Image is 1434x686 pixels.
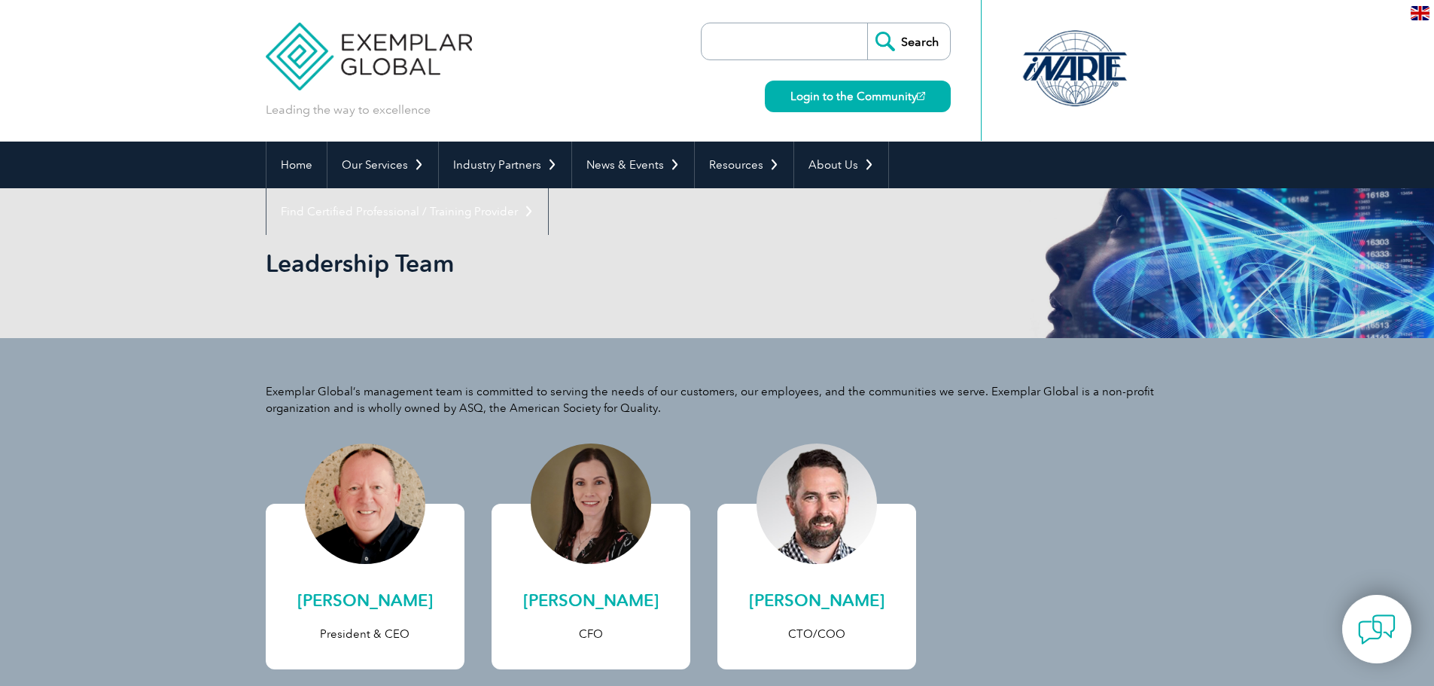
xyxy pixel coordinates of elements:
[717,504,916,669] a: [PERSON_NAME] CTO/COO
[492,504,690,669] a: [PERSON_NAME] CFO
[695,142,793,188] a: Resources
[266,504,464,669] a: [PERSON_NAME] President & CEO
[765,81,951,112] a: Login to the Community
[281,589,449,613] h2: [PERSON_NAME]
[281,626,449,642] p: President & CEO
[507,626,675,642] p: CFO
[1358,611,1396,648] img: contact-chat.png
[732,626,901,642] p: CTO/COO
[507,589,675,613] h2: [PERSON_NAME]
[917,92,925,100] img: open_square.png
[732,589,901,613] h2: [PERSON_NAME]
[794,142,888,188] a: About Us
[266,188,548,235] a: Find Certified Professional / Training Provider
[867,23,950,59] input: Search
[266,383,1169,416] p: Exemplar Global’s management team is committed to serving the needs of our customers, our employe...
[1411,6,1429,20] img: en
[266,248,844,278] h1: Leadership Team
[439,142,571,188] a: Industry Partners
[266,142,327,188] a: Home
[327,142,438,188] a: Our Services
[572,142,694,188] a: News & Events
[266,102,431,118] p: Leading the way to excellence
